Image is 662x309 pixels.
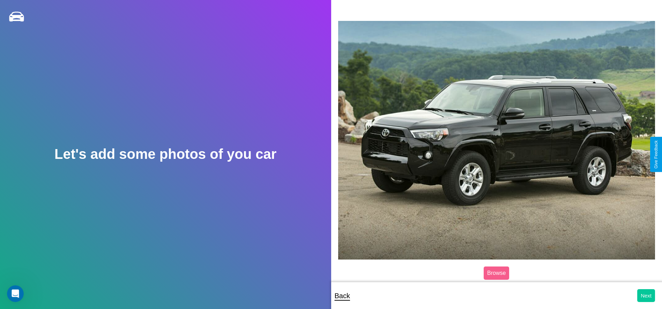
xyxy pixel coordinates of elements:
label: Browse [484,266,509,280]
div: Give Feedback [654,140,659,169]
button: Next [637,289,655,302]
iframe: Intercom live chat [7,285,24,302]
h2: Let's add some photos of you car [54,146,276,162]
img: posted [338,21,655,260]
p: Back [335,289,350,302]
